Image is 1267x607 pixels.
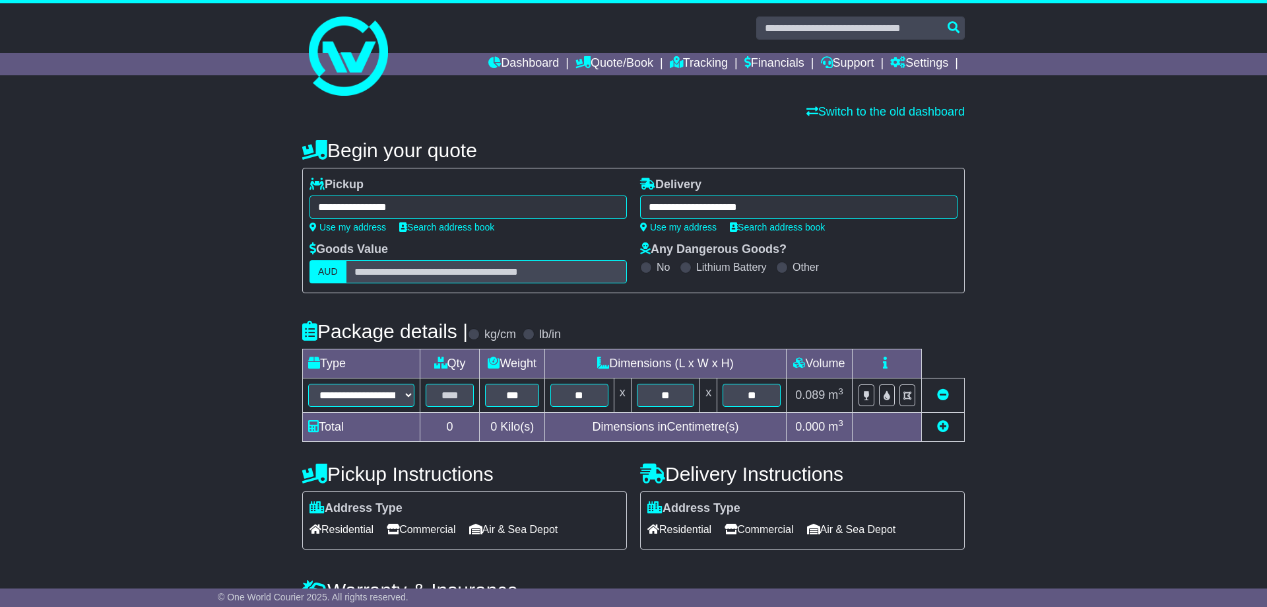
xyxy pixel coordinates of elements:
td: 0 [420,413,480,442]
label: Other [793,261,819,273]
h4: Delivery Instructions [640,463,965,485]
a: Remove this item [937,388,949,402]
td: Type [303,349,420,378]
a: Search address book [399,222,494,232]
a: Support [821,53,874,75]
span: m [828,388,843,402]
td: Weight [480,349,545,378]
span: 0.089 [795,388,825,402]
td: Kilo(s) [480,413,545,442]
h4: Warranty & Insurance [302,579,965,601]
label: Address Type [309,501,403,516]
sup: 3 [838,418,843,428]
a: Add new item [937,420,949,433]
span: 0.000 [795,420,825,433]
td: Dimensions in Centimetre(s) [545,413,787,442]
span: © One World Courier 2025. All rights reserved. [218,592,408,602]
a: Switch to the old dashboard [806,105,965,118]
h4: Package details | [302,320,468,342]
td: x [614,378,631,413]
a: Use my address [309,222,386,232]
a: Financials [744,53,804,75]
label: Any Dangerous Goods? [640,242,787,257]
span: Residential [309,519,374,540]
label: Delivery [640,178,701,192]
td: Dimensions (L x W x H) [545,349,787,378]
a: Tracking [670,53,728,75]
a: Settings [890,53,948,75]
span: Air & Sea Depot [469,519,558,540]
td: Volume [786,349,852,378]
span: Commercial [387,519,455,540]
a: Use my address [640,222,717,232]
label: Goods Value [309,242,388,257]
a: Dashboard [488,53,559,75]
sup: 3 [838,386,843,396]
td: Total [303,413,420,442]
label: kg/cm [484,328,516,342]
label: No [657,261,670,273]
span: m [828,420,843,433]
h4: Begin your quote [302,139,965,161]
label: AUD [309,260,346,283]
td: Qty [420,349,480,378]
a: Quote/Book [575,53,653,75]
span: Air & Sea Depot [807,519,896,540]
label: lb/in [539,328,561,342]
a: Search address book [730,222,825,232]
label: Address Type [647,501,740,516]
h4: Pickup Instructions [302,463,627,485]
label: Lithium Battery [696,261,767,273]
label: Pickup [309,178,364,192]
span: Residential [647,519,711,540]
span: Commercial [725,519,793,540]
span: 0 [490,420,497,433]
td: x [700,378,717,413]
